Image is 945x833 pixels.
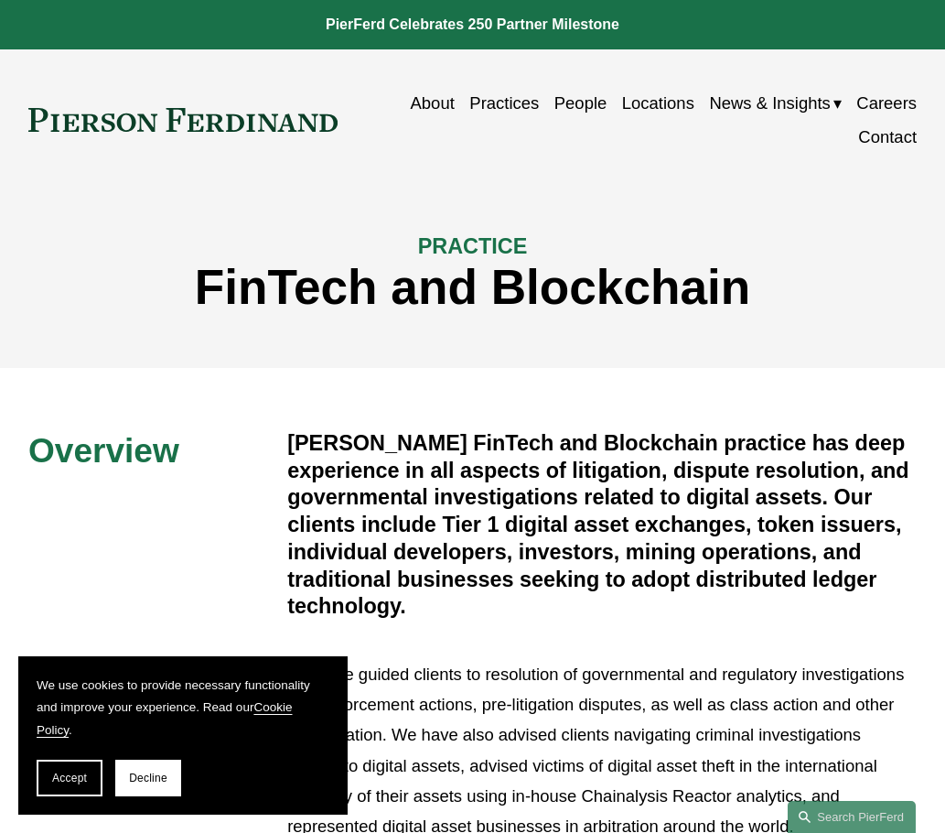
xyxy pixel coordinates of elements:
span: News & Insights [709,88,830,118]
section: Cookie banner [18,656,348,815]
a: folder dropdown [709,86,841,120]
button: Accept [37,760,102,796]
h1: FinTech and Blockchain [28,260,917,316]
span: PRACTICE [418,234,528,258]
a: Cookie Policy [37,700,293,736]
span: Accept [52,772,87,784]
a: Locations [622,86,694,120]
p: We use cookies to provide necessary functionality and improve your experience. Read our . [37,675,329,741]
a: About [411,86,455,120]
a: Contact [858,120,917,154]
a: Practices [469,86,539,120]
a: People [554,86,607,120]
a: Careers [856,86,917,120]
button: Decline [115,760,181,796]
a: Search this site [788,801,916,833]
span: Decline [129,772,167,784]
span: Overview [28,431,179,470]
h4: [PERSON_NAME] FinTech and Blockchain practice has deep experience in all aspects of litigation, d... [287,430,917,621]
